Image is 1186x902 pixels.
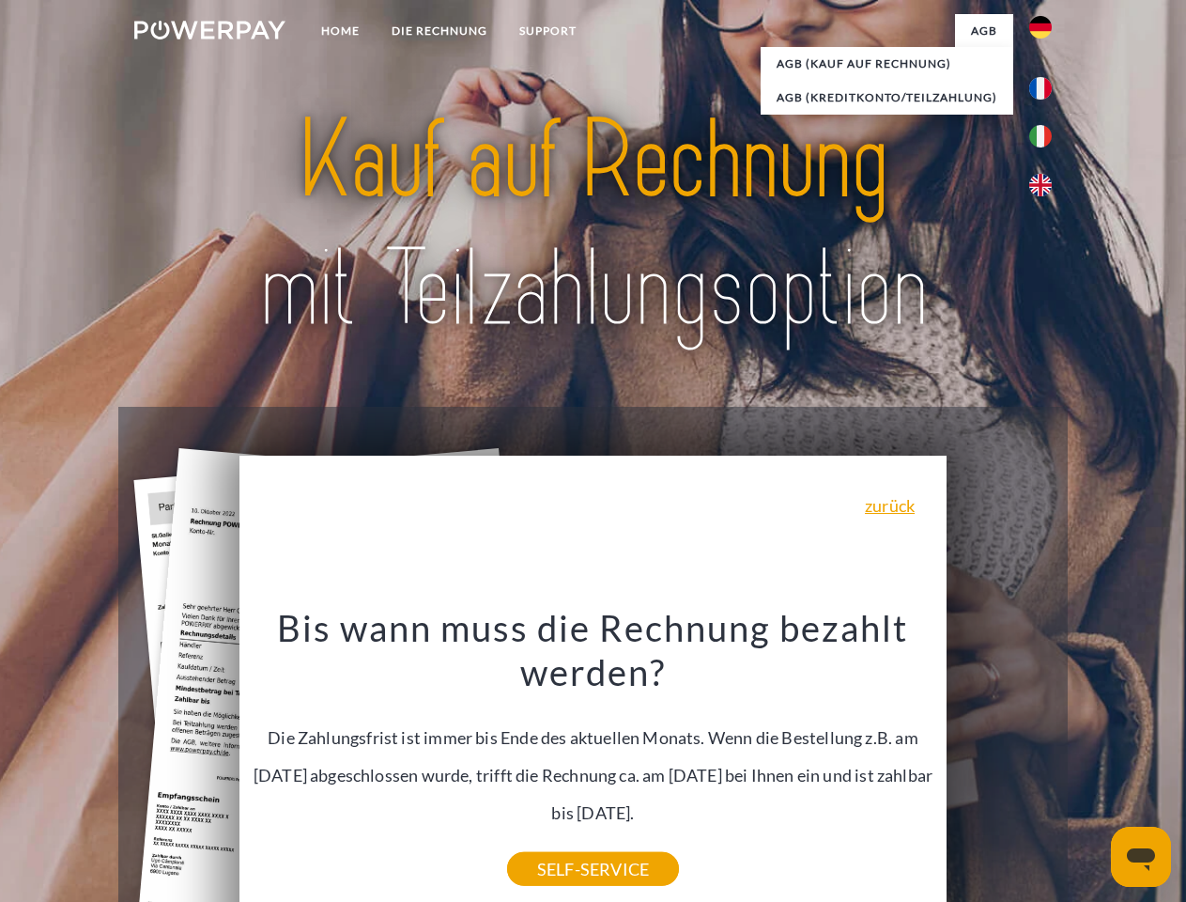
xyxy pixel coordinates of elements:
[251,605,936,695] h3: Bis wann muss die Rechnung bezahlt werden?
[251,605,936,869] div: Die Zahlungsfrist ist immer bis Ende des aktuellen Monats. Wenn die Bestellung z.B. am [DATE] abg...
[503,14,593,48] a: SUPPORT
[761,47,1013,81] a: AGB (Kauf auf Rechnung)
[507,852,679,886] a: SELF-SERVICE
[761,81,1013,115] a: AGB (Kreditkonto/Teilzahlung)
[1029,125,1052,148] img: it
[1029,16,1052,39] img: de
[179,90,1007,360] img: title-powerpay_de.svg
[134,21,285,39] img: logo-powerpay-white.svg
[1111,827,1171,887] iframe: Schaltfläche zum Öffnen des Messaging-Fensters
[1029,174,1052,196] img: en
[1029,77,1052,100] img: fr
[376,14,503,48] a: DIE RECHNUNG
[865,497,915,514] a: zurück
[305,14,376,48] a: Home
[955,14,1013,48] a: agb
